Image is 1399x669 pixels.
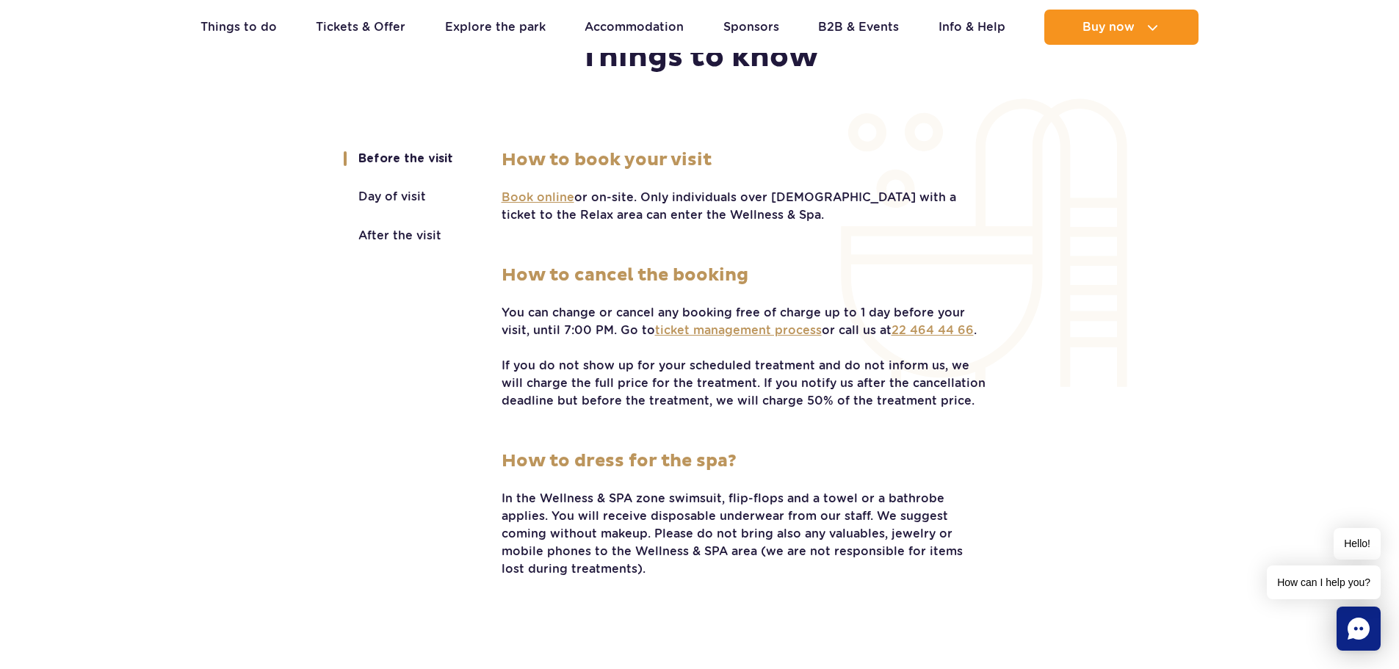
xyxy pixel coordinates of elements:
[502,304,986,410] p: You can change or cancel any booking free of charge up to 1 day before your visit, until 7:00 PM....
[655,322,822,339] a: ticket management process
[1044,10,1199,45] button: Buy now
[1334,528,1381,560] span: Hello!
[502,189,986,224] p: or on-site. Only individuals over [DEMOGRAPHIC_DATA] with a ticket to the Relax area can enter th...
[502,189,574,206] a: Book online
[316,10,405,45] a: Tickets & Offer
[723,10,779,45] a: Sponsors
[1082,21,1135,34] span: Buy now
[818,10,899,45] a: B2B & Events
[200,10,277,45] a: Things to do
[358,190,426,203] button: Day of visit
[358,229,441,242] button: After the visit
[502,149,986,171] strong: How to book your visit
[502,264,986,286] strong: How to cancel the booking
[892,322,974,339] a: 22 464 44 66
[585,10,684,45] a: Accommodation
[1267,565,1381,599] span: How can I help you?
[502,450,986,472] strong: How to dress for the spa?
[270,39,1129,76] h3: Things to know
[358,152,453,165] button: Before the visit
[1337,607,1381,651] div: Chat
[502,490,986,578] p: In the Wellness & SPA zone swimsuit, flip-flops and a towel or a bathrobe applies. You will recei...
[445,10,546,45] a: Explore the park
[939,10,1005,45] a: Info & Help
